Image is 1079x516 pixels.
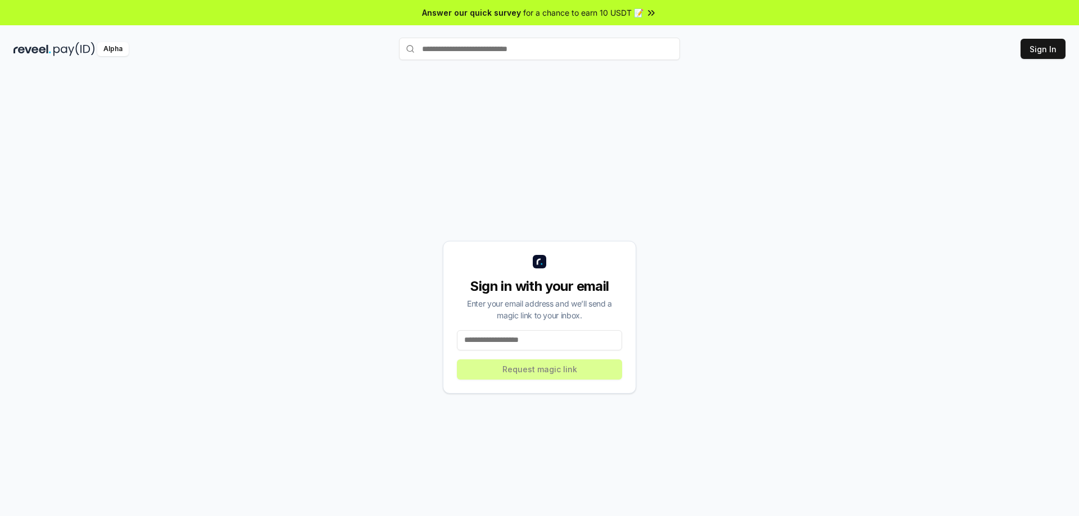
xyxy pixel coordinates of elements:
img: logo_small [533,255,546,268]
img: pay_id [53,42,95,56]
span: for a chance to earn 10 USDT 📝 [523,7,643,19]
span: Answer our quick survey [422,7,521,19]
img: reveel_dark [13,42,51,56]
div: Enter your email address and we’ll send a magic link to your inbox. [457,298,622,321]
div: Alpha [97,42,129,56]
button: Sign In [1021,39,1066,59]
div: Sign in with your email [457,277,622,295]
